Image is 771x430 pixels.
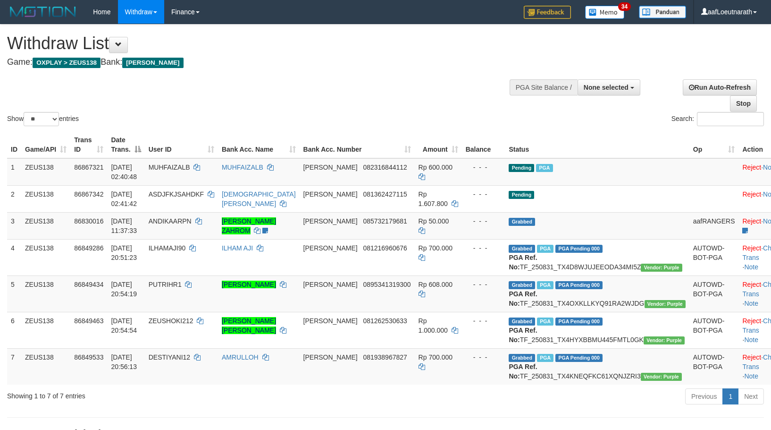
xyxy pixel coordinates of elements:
a: Reject [742,281,761,288]
a: MUHFAIZALB [222,163,263,171]
a: [PERSON_NAME] [222,281,276,288]
td: ZEUS138 [21,275,70,312]
td: 3 [7,212,21,239]
td: 1 [7,158,21,186]
th: Amount: activate to sort column ascending [415,131,462,158]
th: Bank Acc. Name: activate to sort column ascending [218,131,300,158]
input: Search: [697,112,764,126]
span: [DATE] 02:41:42 [111,190,137,207]
td: 4 [7,239,21,275]
a: AMRULLOH [222,353,259,361]
span: 34 [618,2,631,11]
span: Rp 600.000 [419,163,453,171]
td: AUTOWD-BOT-PGA [689,348,739,385]
td: ZEUS138 [21,212,70,239]
select: Showentries [24,112,59,126]
a: [PERSON_NAME] ZAHROM [222,217,276,234]
span: [DATE] 20:54:19 [111,281,137,298]
span: Grabbed [509,218,535,226]
span: [DATE] 20:51:23 [111,244,137,261]
span: [DATE] 20:54:54 [111,317,137,334]
span: Grabbed [509,354,535,362]
span: None selected [584,84,629,91]
a: Reject [742,317,761,325]
span: Rp 1.000.000 [419,317,448,334]
span: 86867321 [74,163,103,171]
span: [DATE] 20:56:13 [111,353,137,370]
td: aafRANGERS [689,212,739,239]
span: Copy 0895341319300 to clipboard [363,281,411,288]
span: Pending [509,191,534,199]
span: Marked by aafRornrotha [537,318,553,326]
span: [PERSON_NAME] [303,317,358,325]
div: - - - [466,189,502,199]
span: Marked by aafchomsokheang [536,164,553,172]
img: Feedback.jpg [524,6,571,19]
span: Rp 700.000 [419,353,453,361]
span: OXPLAY > ZEUS138 [33,58,101,68]
b: PGA Ref. No: [509,254,537,271]
span: PGA Pending [555,245,603,253]
td: TF_250831_TX4OXKLLKYQ91RA2WJDG [505,275,689,312]
td: ZEUS138 [21,239,70,275]
span: Vendor URL: https://trx4.1velocity.biz [641,264,682,272]
span: 86849286 [74,244,103,252]
span: ASDJFKJSAHDKF [149,190,204,198]
span: [DATE] 02:40:48 [111,163,137,181]
td: TF_250831_TX4KNEQFKC61XQNJZRI3 [505,348,689,385]
th: Op: activate to sort column ascending [689,131,739,158]
span: DESTIYANI12 [149,353,190,361]
div: PGA Site Balance / [510,79,578,95]
a: Note [744,372,758,380]
b: PGA Ref. No: [509,290,537,307]
td: TF_250831_TX4HYXBBMU445FMTL0GK [505,312,689,348]
a: Note [744,300,758,307]
td: ZEUS138 [21,158,70,186]
span: Copy 081262530633 to clipboard [363,317,407,325]
span: ILHAMAJI90 [149,244,186,252]
a: Note [744,336,758,344]
h4: Game: Bank: [7,58,504,67]
td: 6 [7,312,21,348]
a: 1 [722,388,738,404]
b: PGA Ref. No: [509,363,537,380]
th: Trans ID: activate to sort column ascending [70,131,107,158]
a: Reject [742,353,761,361]
th: Balance [462,131,505,158]
img: Button%20Memo.svg [585,6,625,19]
span: [PERSON_NAME] [303,163,358,171]
th: Bank Acc. Number: activate to sort column ascending [300,131,415,158]
span: 86849434 [74,281,103,288]
th: Date Trans.: activate to sort column descending [107,131,144,158]
td: 2 [7,185,21,212]
a: Previous [685,388,723,404]
span: ANDIKAARPN [149,217,192,225]
div: - - - [466,163,502,172]
a: Reject [742,190,761,198]
button: None selected [578,79,640,95]
span: ZEUSHOKI212 [149,317,193,325]
span: Marked by aafRornrotha [537,245,553,253]
span: Marked by aafRornrotha [537,281,553,289]
a: Note [744,263,758,271]
span: [PERSON_NAME] [303,281,358,288]
span: Copy 085732179681 to clipboard [363,217,407,225]
a: Reject [742,217,761,225]
td: 5 [7,275,21,312]
span: Rp 700.000 [419,244,453,252]
span: [PERSON_NAME] [303,217,358,225]
span: Rp 1.607.800 [419,190,448,207]
span: 86830016 [74,217,103,225]
a: Stop [730,95,757,112]
span: PGA Pending [555,354,603,362]
img: MOTION_logo.png [7,5,79,19]
span: [PERSON_NAME] [303,244,358,252]
span: Copy 082316844112 to clipboard [363,163,407,171]
th: Game/API: activate to sort column ascending [21,131,70,158]
a: Next [738,388,764,404]
td: 7 [7,348,21,385]
a: Reject [742,244,761,252]
div: - - - [466,353,502,362]
a: [PERSON_NAME] [PERSON_NAME] [222,317,276,334]
span: Rp 50.000 [419,217,449,225]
